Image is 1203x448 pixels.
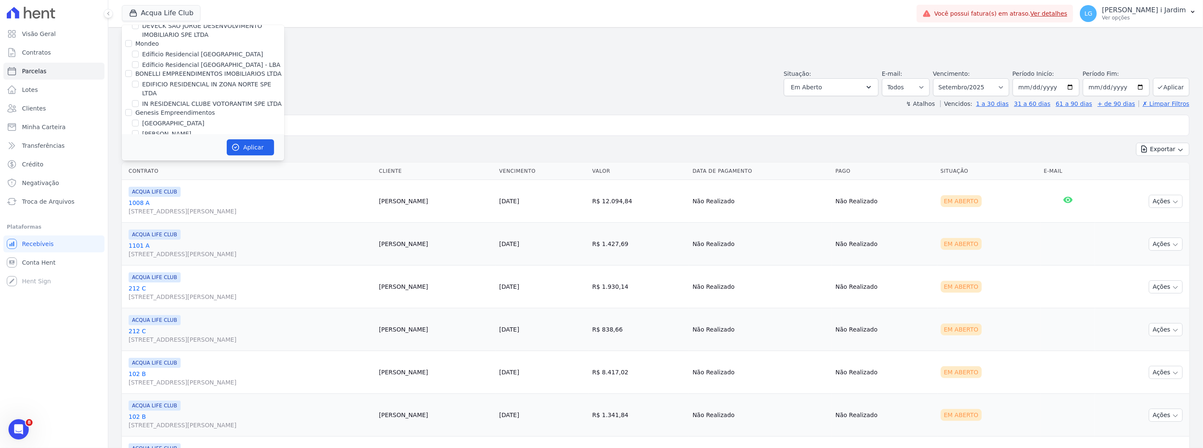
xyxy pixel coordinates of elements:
[1153,78,1189,96] button: Aplicar
[122,5,200,21] button: Acqua Life Club
[499,369,519,376] a: [DATE]
[227,139,274,155] button: Aplicar
[376,180,496,223] td: [PERSON_NAME]
[589,163,689,180] th: Valor
[689,394,832,437] td: Não Realizado
[3,119,104,136] a: Minha Carteira
[376,223,496,265] td: [PERSON_NAME]
[832,394,937,437] td: Não Realizado
[941,195,982,207] div: Em Aberto
[1102,6,1186,14] p: [PERSON_NAME] i Jardim
[129,230,181,240] span: ACQUA LIFE CLUB
[22,30,56,38] span: Visão Geral
[129,370,372,387] a: 102 B[STREET_ADDRESS][PERSON_NAME]
[3,254,104,271] a: Conta Hent
[142,22,284,39] label: DEVECK SAO JORGE DESENVOLVIMENTO IMOBILIARIO SPE LTDA
[135,109,215,116] label: Genesis Empreendimentos
[129,421,372,429] span: [STREET_ADDRESS][PERSON_NAME]
[1073,2,1203,25] button: LG [PERSON_NAME] i Jardim Ver opções
[832,265,937,308] td: Não Realizado
[142,50,263,59] label: Edíficio Residencial [GEOGRAPHIC_DATA]
[122,163,376,180] th: Contrato
[589,265,689,308] td: R$ 1.930,14
[1149,238,1183,251] button: Ações
[1014,100,1050,107] a: 31 a 60 dias
[976,100,1009,107] a: 1 a 30 dias
[589,394,689,437] td: R$ 1.341,84
[142,80,284,98] label: EDIFICIO RESIDENCIAL IN ZONA NORTE SPE LTDA
[129,207,372,216] span: [STREET_ADDRESS][PERSON_NAME]
[941,366,982,378] div: Em Aberto
[832,223,937,265] td: Não Realizado
[3,193,104,210] a: Troca de Arquivos
[1085,11,1093,17] span: LG
[941,409,982,421] div: Em Aberto
[129,335,372,344] span: [STREET_ADDRESS][PERSON_NAME]
[589,223,689,265] td: R$ 1.427,69
[22,48,51,57] span: Contratos
[142,119,204,128] label: [GEOGRAPHIC_DATA]
[1041,163,1096,180] th: E-mail
[3,63,104,80] a: Parcelas
[933,70,970,77] label: Vencimento:
[496,163,589,180] th: Vencimento
[376,308,496,351] td: [PERSON_NAME]
[906,100,935,107] label: ↯ Atalhos
[589,180,689,223] td: R$ 12.094,84
[129,187,181,197] span: ACQUA LIFE CLUB
[129,315,181,325] span: ACQUA LIFE CLUB
[129,293,372,301] span: [STREET_ADDRESS][PERSON_NAME]
[934,9,1068,18] span: Você possui fatura(s) em atraso.
[129,199,372,216] a: 1008 A[STREET_ADDRESS][PERSON_NAME]
[22,160,44,169] span: Crédito
[832,308,937,351] td: Não Realizado
[22,141,65,150] span: Transferências
[499,283,519,290] a: [DATE]
[7,222,101,232] div: Plataformas
[3,25,104,42] a: Visão Geral
[940,100,972,107] label: Vencidos:
[499,412,519,418] a: [DATE]
[832,163,937,180] th: Pago
[22,123,66,131] span: Minha Carteira
[941,281,982,293] div: Em Aberto
[129,401,181,411] span: ACQUA LIFE CLUB
[589,308,689,351] td: R$ 838,66
[1013,70,1054,77] label: Período Inicío:
[129,358,181,368] span: ACQUA LIFE CLUB
[122,34,1189,49] h2: Parcelas
[22,258,55,267] span: Conta Hent
[142,130,191,138] label: [PERSON_NAME]
[689,180,832,223] td: Não Realizado
[22,104,46,113] span: Clientes
[22,197,74,206] span: Troca de Arquivos
[8,419,29,440] iframe: Intercom live chat
[784,70,811,77] label: Situação:
[937,163,1041,180] th: Situação
[129,250,372,258] span: [STREET_ADDRESS][PERSON_NAME]
[689,308,832,351] td: Não Realizado
[499,198,519,205] a: [DATE]
[1149,366,1183,379] button: Ações
[3,44,104,61] a: Contratos
[3,100,104,117] a: Clientes
[135,70,282,77] label: BONELLI EMPREENDIMENTOS IMOBILIARIOS LTDA
[26,419,33,426] span: 8
[3,174,104,191] a: Negativação
[689,265,832,308] td: Não Realizado
[1030,10,1068,17] a: Ver detalhes
[1149,280,1183,293] button: Ações
[589,351,689,394] td: R$ 8.417,02
[376,394,496,437] td: [PERSON_NAME]
[3,235,104,252] a: Recebíveis
[1098,100,1135,107] a: + de 90 dias
[832,351,937,394] td: Não Realizado
[941,238,982,250] div: Em Aberto
[689,351,832,394] td: Não Realizado
[22,86,38,94] span: Lotes
[1083,69,1150,78] label: Período Fim:
[499,241,519,247] a: [DATE]
[142,61,280,69] label: Edíficio Residencial [GEOGRAPHIC_DATA] - LBA
[142,100,282,108] label: IN RESIDENCIAL CLUBE VOTORANTIM SPE LTDA
[689,163,832,180] th: Data de Pagamento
